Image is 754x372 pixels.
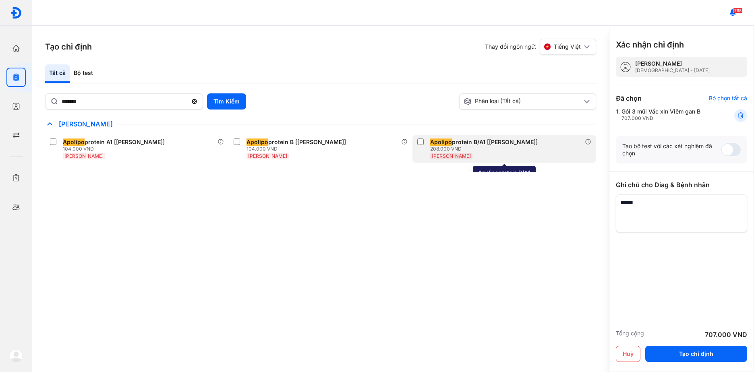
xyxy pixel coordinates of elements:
[622,143,721,157] div: Tạo bộ test với các xét nghiệm đã chọn
[432,153,471,159] span: [PERSON_NAME]
[635,60,710,67] div: [PERSON_NAME]
[616,330,644,339] div: Tổng cộng
[616,39,684,50] h3: Xác nhận chỉ định
[616,93,642,103] div: Đã chọn
[246,138,268,146] span: Apolipo
[45,64,70,83] div: Tất cả
[246,146,349,152] div: 104.000 VND
[621,115,700,122] div: 707.000 VND
[616,346,640,362] button: Huỷ
[709,95,747,102] div: Bỏ chọn tất cả
[430,146,541,152] div: 208.000 VND
[464,97,582,105] div: Phân loại (Tất cả)
[45,41,92,52] h3: Tạo chỉ định
[248,153,287,159] span: [PERSON_NAME]
[635,67,710,74] div: [DEMOGRAPHIC_DATA] - [DATE]
[621,108,700,122] div: Gói 3 mũi Vắc xin Viêm gan B
[64,153,104,159] span: [PERSON_NAME]
[10,349,23,362] img: logo
[55,120,117,128] span: [PERSON_NAME]
[70,64,97,83] div: Bộ test
[246,138,346,146] div: protein B [[PERSON_NAME]]
[63,146,168,152] div: 104.000 VND
[616,108,715,122] div: 1.
[705,330,747,339] div: 707.000 VND
[554,43,581,50] span: Tiếng Việt
[63,138,85,146] span: Apolipo
[645,346,747,362] button: Tạo chỉ định
[733,8,743,13] span: 768
[616,180,747,190] div: Ghi chú cho Diag & Bệnh nhân
[63,138,165,146] div: protein A1 [[PERSON_NAME]]
[430,138,538,146] div: protein B/A1 [[PERSON_NAME]]
[10,7,22,19] img: logo
[207,93,246,110] button: Tìm Kiếm
[430,138,452,146] span: Apolipo
[485,39,596,55] div: Thay đổi ngôn ngữ:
